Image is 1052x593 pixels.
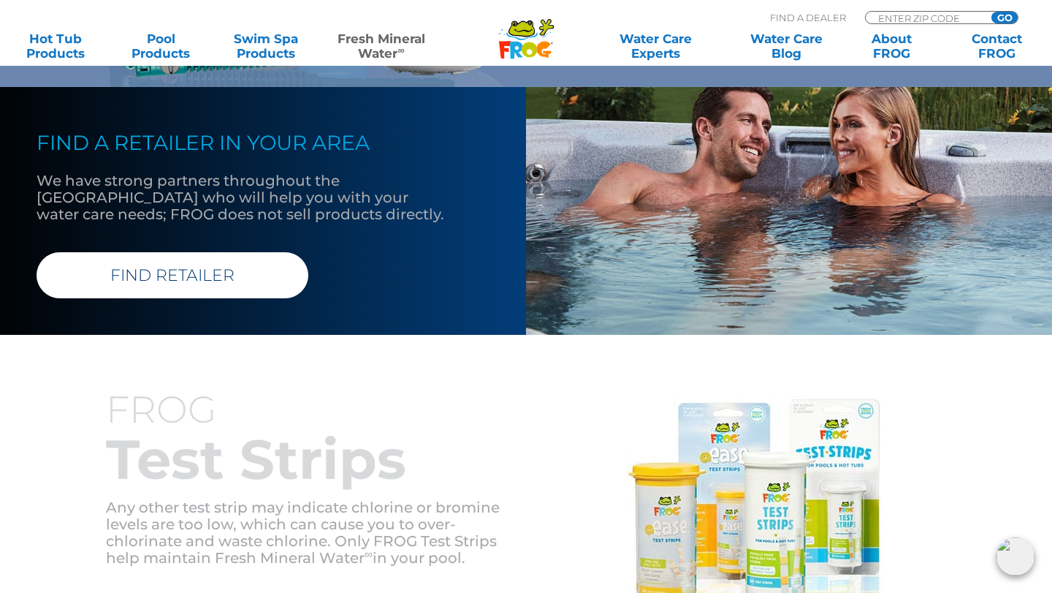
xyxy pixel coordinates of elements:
[850,31,932,61] a: AboutFROG
[745,31,827,61] a: Water CareBlog
[225,31,307,61] a: Swim SpaProducts
[956,31,1037,61] a: ContactFROG
[106,430,526,488] h2: Test Strips
[365,547,373,561] sup: ∞
[106,390,526,430] h3: FROG
[37,131,453,154] h4: FIND A RETAILER IN YOUR AREA
[877,12,975,24] input: Zip Code Form
[120,31,202,61] a: PoolProducts
[37,252,308,298] a: FIND RETAILER
[330,31,432,61] a: Fresh MineralWater∞
[589,31,722,61] a: Water CareExperts
[397,45,404,56] sup: ∞
[37,173,453,223] p: We have strong partners throughout the [GEOGRAPHIC_DATA] who will help you with your water care n...
[996,537,1034,575] img: openIcon
[770,11,846,24] p: Find A Dealer
[106,499,526,567] p: Any other test strip may indicate chlorine or bromine levels are too low, which can cause you to ...
[991,12,1018,23] input: GO
[15,31,96,61] a: Hot TubProducts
